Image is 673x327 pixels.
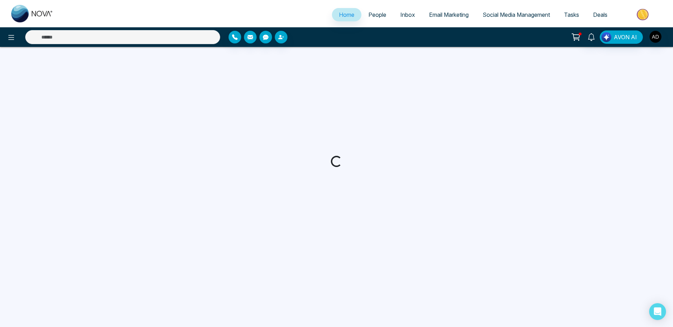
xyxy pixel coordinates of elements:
a: Social Media Management [476,8,557,21]
span: Social Media Management [483,11,550,18]
span: Email Marketing [429,11,469,18]
img: User Avatar [650,31,661,43]
span: People [368,11,386,18]
span: Tasks [564,11,579,18]
img: Market-place.gif [618,7,669,22]
div: Open Intercom Messenger [649,303,666,320]
span: Deals [593,11,607,18]
a: Deals [586,8,614,21]
img: Lead Flow [601,32,611,42]
a: Tasks [557,8,586,21]
img: Nova CRM Logo [11,5,53,22]
span: Inbox [400,11,415,18]
span: AVON AI [614,33,637,41]
a: People [361,8,393,21]
span: Home [339,11,354,18]
a: Email Marketing [422,8,476,21]
button: AVON AI [600,30,643,44]
a: Inbox [393,8,422,21]
a: Home [332,8,361,21]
